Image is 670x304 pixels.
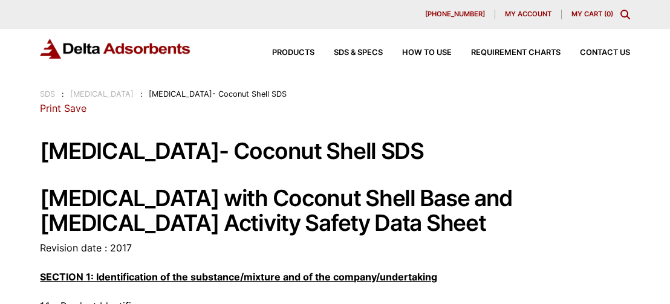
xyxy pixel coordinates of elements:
[140,89,143,99] span: :
[40,240,629,256] p: Revision date : 2017
[314,49,383,57] a: SDS & SPECS
[40,39,191,59] img: Delta Adsorbents
[402,49,452,57] span: How to Use
[580,49,630,57] span: Contact Us
[561,49,630,57] a: Contact Us
[40,271,437,283] strong: SECTION 1: Identification of the substance/mixture and of the company/undertaking
[505,11,551,18] span: My account
[571,10,613,18] a: My Cart (0)
[64,102,86,114] a: Save
[620,10,630,19] div: Toggle Modal Content
[272,49,314,57] span: Products
[253,49,314,57] a: Products
[495,10,562,19] a: My account
[40,89,55,99] a: SDS
[334,49,383,57] span: SDS & SPECS
[415,10,495,19] a: [PHONE_NUMBER]
[471,49,561,57] span: Requirement Charts
[383,49,452,57] a: How to Use
[62,89,64,99] span: :
[607,10,611,18] span: 0
[452,49,561,57] a: Requirement Charts
[40,102,61,114] a: Print
[149,89,287,99] span: [MEDICAL_DATA]- Coconut Shell SDS
[40,139,629,164] h1: [MEDICAL_DATA]- Coconut Shell SDS
[70,89,134,99] a: [MEDICAL_DATA]
[425,11,485,18] span: [PHONE_NUMBER]
[40,186,629,235] h1: [MEDICAL_DATA] with Coconut Shell Base and [MEDICAL_DATA] Activity Safety Data Sheet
